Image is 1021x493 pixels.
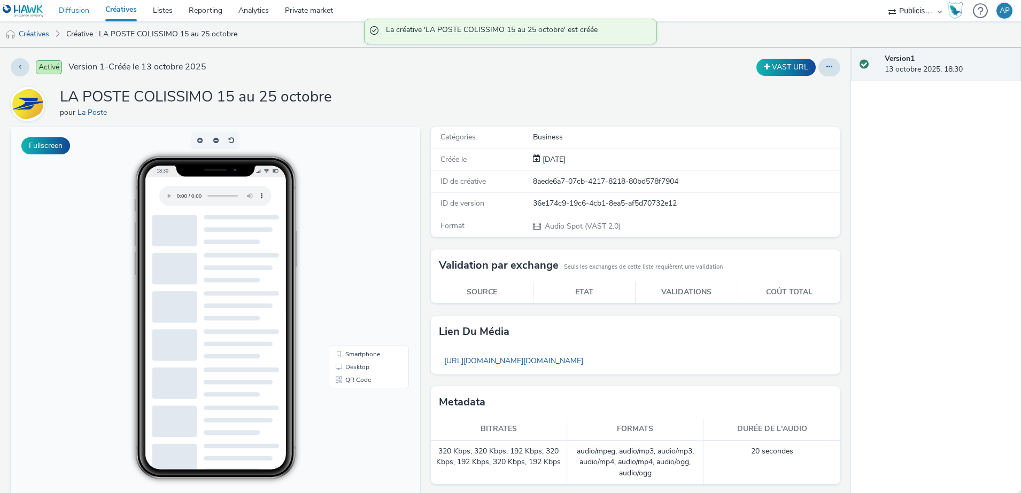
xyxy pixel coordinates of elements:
span: Créée le [440,154,467,165]
div: 13 octobre 2025, 18:30 [885,53,1012,75]
div: 36e174c9-19c6-4cb1-8ea5-af5d70732e12 [533,198,839,209]
li: Desktop [320,234,396,247]
th: Durée de l'audio [703,418,840,440]
span: Format [440,221,465,231]
th: Coût total [738,281,840,303]
button: Fullscreen [21,137,70,154]
div: Création 13 octobre 2025, 18:30 [540,154,566,165]
span: ID de créative [440,176,486,186]
li: QR Code [320,247,396,260]
img: undefined Logo [3,4,44,18]
span: 18:30 [146,41,158,47]
span: Version 1 - Créée le 13 octobre 2025 [68,61,206,73]
th: Etat [533,281,635,303]
span: La créative 'LA POSTE COLISSIMO 15 au 25 octobre' est créée [386,25,646,38]
h1: LA POSTE COLISSIMO 15 au 25 octobre [60,87,332,107]
a: La Poste [11,99,49,109]
td: 320 Kbps, 320 Kbps, 192 Kbps, 320 Kbps, 192 Kbps, 320 Kbps, 192 Kbps [431,441,567,484]
a: Créative : LA POSTE COLISSIMO 15 au 25 octobre [61,21,243,47]
a: Hawk Academy [947,2,968,19]
h3: Metadata [439,394,485,410]
img: audio [5,29,16,40]
span: [DATE] [540,154,566,165]
img: Hawk Academy [947,2,963,19]
td: 20 secondes [703,441,840,484]
div: 8aede6a7-07cb-4217-8218-80bd578f7904 [533,176,839,187]
th: Source [431,281,533,303]
a: La Poste [78,107,111,118]
div: Dupliquer la créative en un VAST URL [754,59,818,76]
span: Audio Spot (VAST 2.0) [544,221,621,231]
img: La Poste [12,89,43,120]
span: ID de version [440,198,484,208]
th: Validations [636,281,738,303]
h3: Lien du média [439,324,509,340]
span: Catégories [440,132,476,142]
span: Smartphone [335,224,369,231]
th: Formats [567,418,703,440]
h3: Validation par exchange [439,257,559,273]
li: Smartphone [320,221,396,234]
button: VAST URL [756,59,816,76]
span: Desktop [335,237,359,244]
a: [URL][DOMAIN_NAME][DOMAIN_NAME] [439,350,589,371]
td: audio/mpeg, audio/mp3, audio/mp3, audio/mp4, audio/mp4, audio/ogg, audio/ogg [567,441,703,484]
small: Seuls les exchanges de cette liste requièrent une validation [564,263,723,271]
th: Bitrates [431,418,567,440]
strong: Version 1 [885,53,915,64]
div: AP [1000,3,1010,19]
span: Activé [36,60,62,74]
span: QR Code [335,250,360,256]
span: pour [60,107,78,118]
div: Business [533,132,839,143]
